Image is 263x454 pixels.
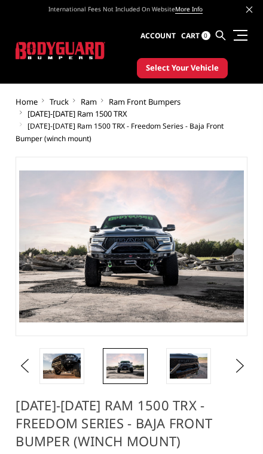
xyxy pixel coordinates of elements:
span: Cart [181,31,200,41]
span: 0 [201,31,210,40]
button: Previous [16,357,27,375]
img: 2021-2024 Ram 1500 TRX - Freedom Series - Baja Front Bumper (winch mount) [43,354,81,379]
a: [DATE]-[DATE] Ram 1500 TRX [27,108,127,119]
a: Ram [81,96,97,107]
a: Home [16,96,38,107]
img: 2021-2024 Ram 1500 TRX - Freedom Series - Baja Front Bumper (winch mount) [170,354,207,379]
img: BODYGUARD BUMPERS [16,42,105,59]
a: More Info [175,5,203,14]
a: Account [140,20,176,51]
img: 2021-2024 Ram 1500 TRX - Freedom Series - Baja Front Bumper (winch mount) [106,354,144,379]
button: Next [231,357,243,375]
a: Ram Front Bumpers [109,96,181,107]
a: Cart 0 [181,20,210,51]
a: 2021-2024 Ram 1500 TRX - Freedom Series - Baja Front Bumper (winch mount) [16,157,247,336]
button: Select Your Vehicle [137,58,228,78]
span: [DATE]-[DATE] Ram 1500 TRX - Freedom Series - Baja Front Bumper (winch mount) [16,121,224,144]
span: Account [140,31,176,41]
span: Select Your Vehicle [146,62,219,74]
iframe: Chat Widget [203,397,263,454]
a: Truck [50,96,69,107]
